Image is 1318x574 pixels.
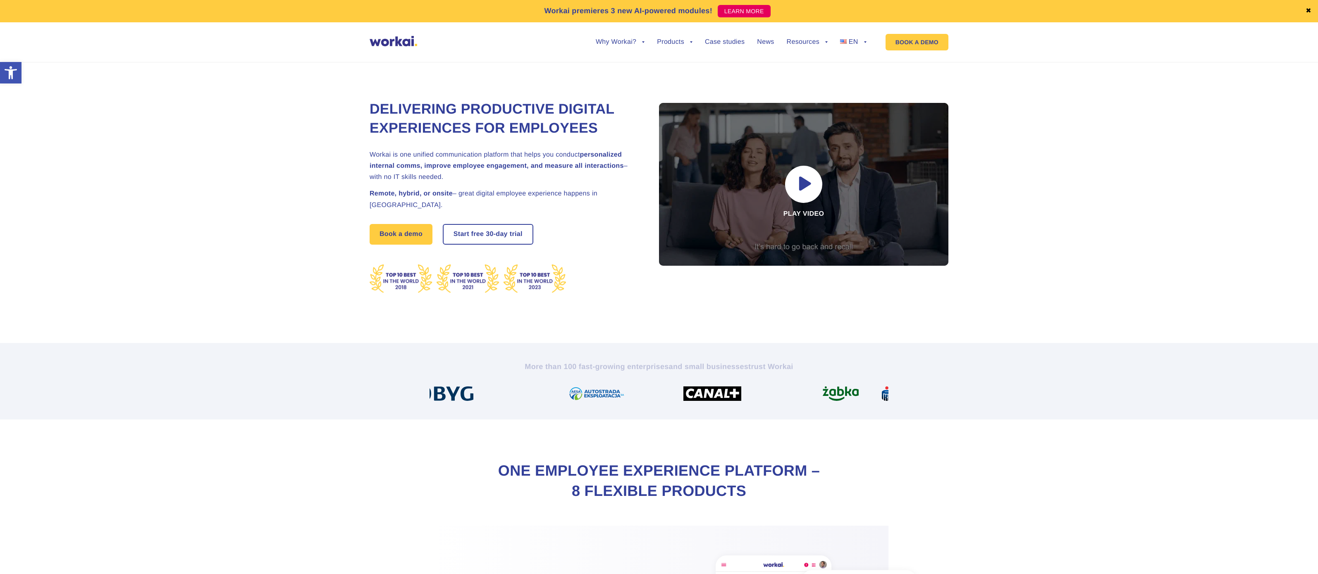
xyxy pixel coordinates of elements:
h2: One Employee Experience Platform – 8 flexible products [494,461,824,501]
span: EN [849,38,858,45]
i: and small businesses [669,362,748,371]
h2: – great digital employee experience happens in [GEOGRAPHIC_DATA]. [370,188,638,210]
a: ✖ [1306,8,1311,14]
a: Book a demo [370,224,432,245]
a: Start free30-daytrial [444,225,532,244]
strong: Remote, hybrid, or onsite [370,190,453,197]
h2: More than 100 fast-growing enterprises trust Workai [430,362,888,372]
h1: Delivering Productive Digital Experiences for Employees [370,100,638,138]
a: Why Workai? [596,39,645,45]
a: Resources [787,39,828,45]
a: LEARN MORE [718,5,771,17]
i: 30-day [486,231,508,238]
div: Play video [659,103,948,266]
a: Products [657,39,692,45]
a: News [757,39,774,45]
h2: Workai is one unified communication platform that helps you conduct – with no IT skills needed. [370,149,638,183]
a: BOOK A DEMO [886,34,948,50]
a: Case studies [705,39,745,45]
p: Workai premieres 3 new AI-powered modules! [544,5,712,17]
